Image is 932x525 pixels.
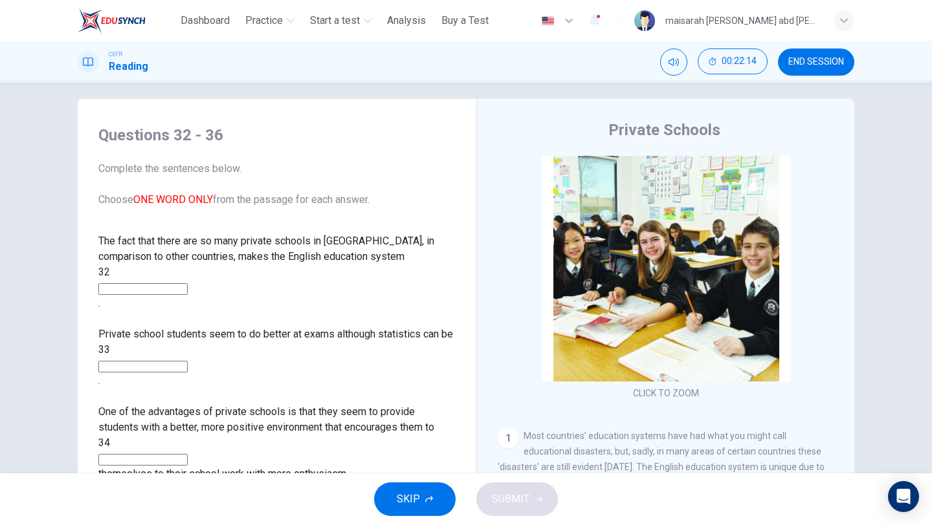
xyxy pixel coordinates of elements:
[387,13,426,28] span: Analysis
[245,13,283,28] span: Practice
[98,374,100,387] span: .
[540,16,556,26] img: en
[98,266,110,278] span: 32
[109,59,148,74] h1: Reading
[382,9,431,32] button: Analysis
[441,13,489,28] span: Buy a Test
[175,9,235,32] button: Dashboard
[788,57,844,67] span: END SESSION
[133,193,213,206] font: ONE WORD ONLY
[181,13,230,28] span: Dashboard
[305,9,377,32] button: Start a test
[722,56,757,67] span: 00:22:14
[98,297,100,309] span: .
[98,328,453,340] span: Private school students seem to do better at exams although statistics can be
[98,405,434,433] span: One of the advantages of private schools is that they seem to provide students with a better, mor...
[698,48,768,76] div: Hide
[78,8,175,34] a: ELTC logo
[98,467,348,480] span: themselves to their school work with more enthusiasm.
[660,48,687,76] div: Mute
[498,428,518,449] div: 1
[78,8,146,34] img: ELTC logo
[436,9,494,32] button: Buy a Test
[778,48,854,76] button: END SESSION
[109,50,122,59] span: CEFR
[634,10,655,31] img: Profile picture
[698,48,768,74] button: 00:22:14
[608,120,720,140] h4: Private Schools
[98,436,110,449] span: 34
[98,343,110,356] span: 33
[397,490,420,508] span: SKIP
[98,161,456,208] span: Complete the sentences below. Choose from the passage for each answer.
[665,13,818,28] div: maisarah [PERSON_NAME] abd [PERSON_NAME]
[98,125,456,145] h4: Questions 32 - 36
[240,9,300,32] button: Practice
[374,482,456,516] button: SKIP
[98,235,434,262] span: The fact that there are so many private schools in [GEOGRAPHIC_DATA], in comparison to other coun...
[310,13,360,28] span: Start a test
[888,481,919,512] div: Open Intercom Messenger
